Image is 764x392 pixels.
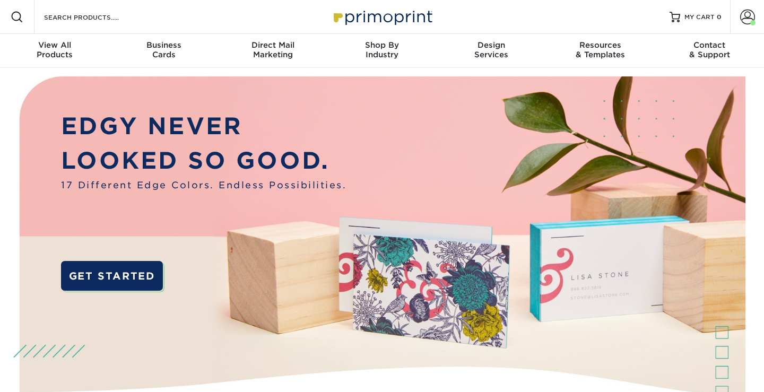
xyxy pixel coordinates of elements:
[437,40,546,59] div: Services
[109,40,219,50] span: Business
[546,34,655,68] a: Resources& Templates
[43,11,146,23] input: SEARCH PRODUCTS.....
[109,40,219,59] div: Cards
[655,40,764,59] div: & Support
[546,40,655,50] span: Resources
[327,34,437,68] a: Shop ByIndustry
[218,34,327,68] a: Direct MailMarketing
[329,5,435,28] img: Primoprint
[437,40,546,50] span: Design
[61,178,346,192] span: 17 Different Edge Colors. Endless Possibilities.
[327,40,437,59] div: Industry
[546,40,655,59] div: & Templates
[61,261,162,291] a: GET STARTED
[655,40,764,50] span: Contact
[218,40,327,59] div: Marketing
[437,34,546,68] a: DesignServices
[109,34,219,68] a: BusinessCards
[684,13,715,22] span: MY CART
[61,109,346,144] p: EDGY NEVER
[655,34,764,68] a: Contact& Support
[218,40,327,50] span: Direct Mail
[717,13,722,21] span: 0
[61,144,346,178] p: LOOKED SO GOOD.
[327,40,437,50] span: Shop By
